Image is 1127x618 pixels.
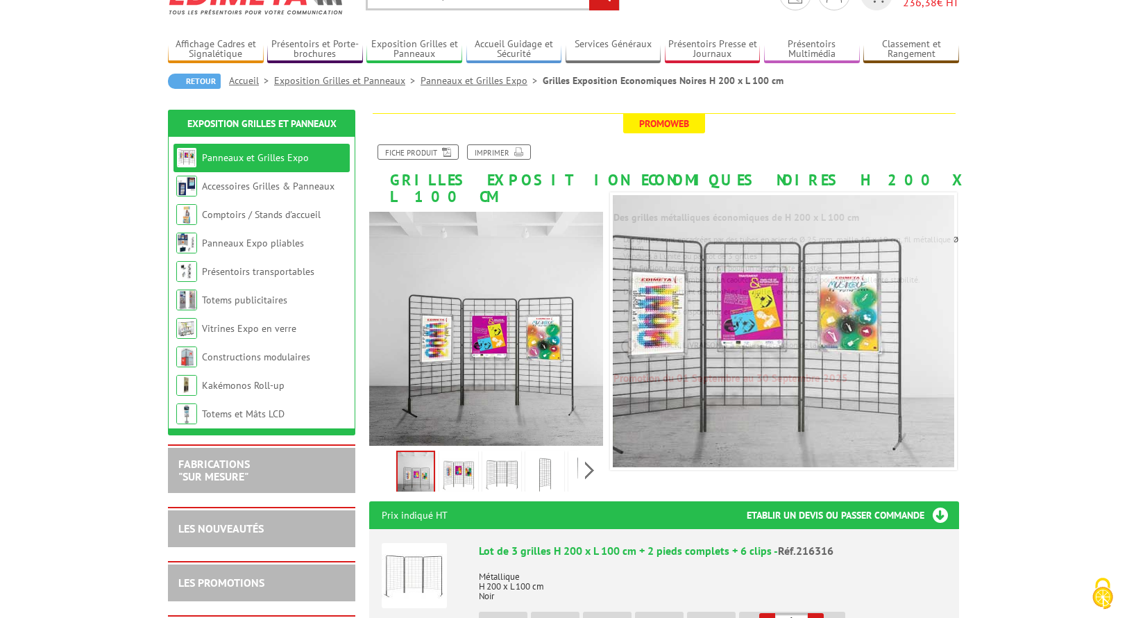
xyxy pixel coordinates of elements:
[665,38,761,61] a: Présentoirs Presse et Journaux
[382,501,448,529] p: Prix indiqué HT
[538,87,954,504] img: grilles_exposition_economiques_216316_216306_216016_216116.jpg
[176,176,197,197] img: Accessoires Grilles & Panneaux
[176,290,197,310] img: Totems publicitaires
[274,74,421,87] a: Exposition Grilles et Panneaux
[202,265,314,278] a: Présentoirs transportables
[176,204,197,225] img: Comptoirs / Stands d'accueil
[178,457,250,483] a: FABRICATIONS"Sur Mesure"
[623,114,705,133] span: Promoweb
[202,351,310,363] a: Constructions modulaires
[566,38,661,61] a: Services Généraux
[176,233,197,253] img: Panneaux Expo pliables
[176,375,197,396] img: Kakémonos Roll-up
[267,38,363,61] a: Présentoirs et Porte-brochures
[466,38,562,61] a: Accueil Guidage et Sécurité
[176,318,197,339] img: Vitrines Expo en verre
[168,38,264,61] a: Affichage Cadres et Signalétique
[583,459,596,482] span: Next
[378,144,459,160] a: Fiche produit
[1078,571,1127,618] button: Cookies (fenêtre modale)
[202,379,285,392] a: Kakémonos Roll-up
[202,180,334,192] a: Accessoires Grilles & Panneaux
[202,322,296,335] a: Vitrines Expo en verre
[178,576,264,590] a: LES PROMOTIONS
[1085,576,1120,611] img: Cookies (fenêtre modale)
[168,74,221,89] a: Retour
[479,562,947,601] p: Métallique H 200 x L 100 cm Noir
[176,403,197,424] img: Totems et Mâts LCD
[764,38,860,61] a: Présentoirs Multimédia
[778,544,833,558] span: Réf.216316
[202,151,309,164] a: Panneaux et Grilles Expo
[178,521,264,535] a: LES NOUVEAUTÉS
[176,147,197,168] img: Panneaux et Grilles Expo
[382,543,447,608] img: Lot de 3 grilles H 200 x L 100 cm + 2 pieds complets + 6 clips
[543,74,783,87] li: Grilles Exposition Economiques Noires H 200 x L 100 cm
[863,38,959,61] a: Classement et Rangement
[366,38,462,61] a: Exposition Grilles et Panneaux
[202,294,287,306] a: Totems publicitaires
[479,543,947,559] div: Lot de 3 grilles H 200 x L 100 cm + 2 pieds complets + 6 clips -
[176,261,197,282] img: Présentoirs transportables
[485,453,518,496] img: lot_3_grilles_pieds_complets_216316.jpg
[747,501,959,529] h3: Etablir un devis ou passer commande
[229,74,274,87] a: Accueil
[421,74,543,87] a: Panneaux et Grilles Expo
[187,117,337,130] a: Exposition Grilles et Panneaux
[571,453,604,496] img: grilles_exposition_economiques_noires_200x100cm_216316_5.jpg
[202,208,321,221] a: Comptoirs / Stands d'accueil
[467,144,531,160] a: Imprimer
[528,453,561,496] img: grilles_exposition_economiques_noires_200x100cm_216316_4.jpg
[202,237,304,249] a: Panneaux Expo pliables
[202,408,285,420] a: Totems et Mâts LCD
[176,346,197,367] img: Constructions modulaires
[442,453,475,496] img: panneaux_et_grilles_216316.jpg
[398,452,434,495] img: grilles_exposition_economiques_216316_216306_216016_216116.jpg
